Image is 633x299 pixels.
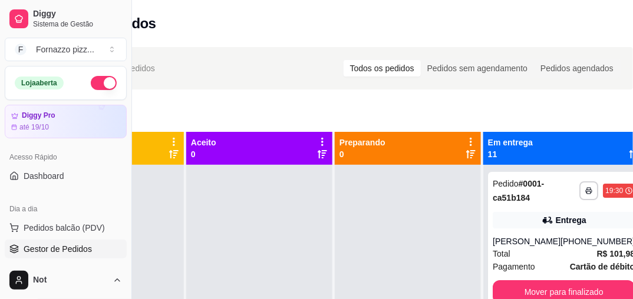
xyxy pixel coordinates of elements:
div: Dia a dia [5,200,127,218]
div: [PERSON_NAME] [493,235,561,247]
div: Acesso Rápido [5,148,127,167]
a: Lista de Pedidos [5,261,127,280]
span: Pedidos balcão (PDV) [24,222,105,234]
button: Not [5,266,127,294]
span: Gestor de Pedidos [24,243,92,255]
article: Diggy Pro [22,111,55,120]
p: 0 [339,148,385,160]
a: Dashboard [5,167,127,185]
p: 11 [488,148,533,160]
span: F [15,44,27,55]
a: Diggy Proaté 19/10 [5,105,127,138]
span: Sistema de Gestão [33,19,122,29]
strong: # 0001-ca51b184 [493,179,544,202]
div: Pedidos agendados [534,60,620,77]
div: Entrega [556,214,586,226]
p: Em entrega [488,137,533,148]
span: Pedido [493,179,519,188]
button: Select a team [5,38,127,61]
div: Loja aberta [15,77,64,89]
p: Preparando [339,137,385,148]
span: Dashboard [24,170,64,182]
span: Pagamento [493,260,535,273]
article: até 19/10 [19,122,49,132]
div: Todos os pedidos [344,60,421,77]
button: Pedidos balcão (PDV) [5,218,127,237]
span: Total [493,247,510,260]
h2: Gestor de pedidos [38,14,156,33]
a: DiggySistema de Gestão [5,5,127,33]
span: Not [33,275,108,285]
button: Alterar Status [91,76,117,90]
div: Pedidos sem agendamento [421,60,534,77]
div: 19:30 [605,186,623,195]
div: Fornazzo pizz ... [36,44,94,55]
a: Gestor de Pedidos [5,240,127,258]
p: 0 [191,148,216,160]
p: Aceito [191,137,216,148]
span: Diggy [33,9,122,19]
